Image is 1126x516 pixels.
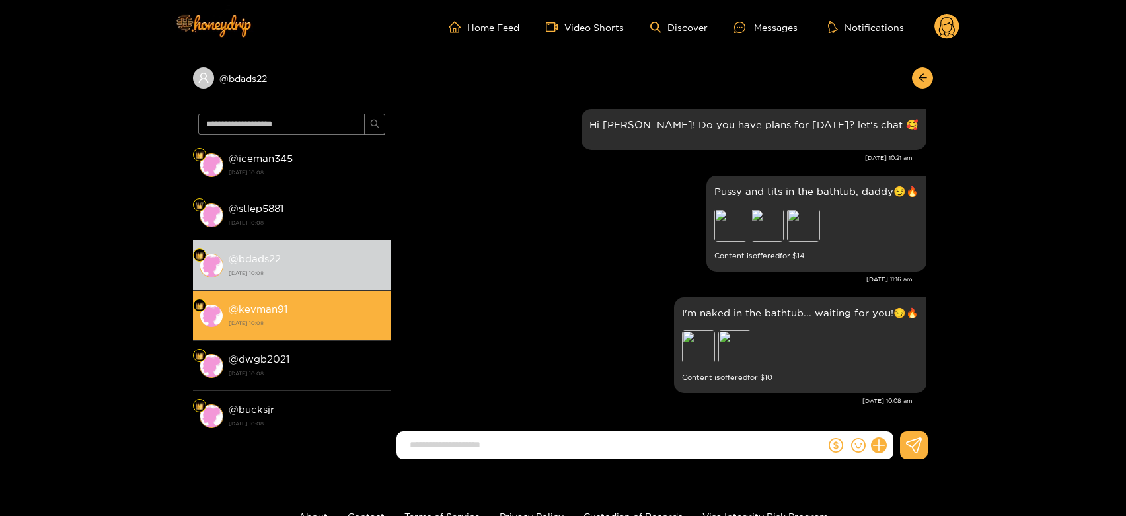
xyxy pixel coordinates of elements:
[200,203,223,227] img: conversation
[682,370,919,385] small: Content is offered for $ 10
[229,353,289,365] strong: @ dwgb2021
[398,396,913,406] div: [DATE] 10:08 am
[196,352,204,360] img: Fan Level
[582,109,926,150] div: Sep. 22, 10:21 am
[196,402,204,410] img: Fan Level
[918,73,928,84] span: arrow-left
[229,217,385,229] strong: [DATE] 10:08
[229,303,287,314] strong: @ kevman91
[370,119,380,130] span: search
[229,404,274,415] strong: @ bucksjr
[229,253,281,264] strong: @ bdads22
[674,297,926,393] div: Sep. 24, 10:08 am
[200,404,223,428] img: conversation
[714,184,919,199] p: Pussy and tits in the bathtub, daddy😏🔥
[229,153,293,164] strong: @ iceman345
[682,305,919,320] p: I'm naked in the bathtub... waiting for you!😏🔥
[196,252,204,260] img: Fan Level
[449,21,467,33] span: home
[196,151,204,159] img: Fan Level
[229,418,385,429] strong: [DATE] 10:08
[546,21,564,33] span: video-camera
[824,20,908,34] button: Notifications
[706,176,926,272] div: Sep. 23, 11:16 am
[449,21,519,33] a: Home Feed
[734,20,798,35] div: Messages
[826,435,846,455] button: dollar
[714,248,919,264] small: Content is offered for $ 14
[398,153,913,163] div: [DATE] 10:21 am
[398,275,913,284] div: [DATE] 11:16 am
[200,254,223,277] img: conversation
[364,114,385,135] button: search
[229,166,385,178] strong: [DATE] 10:08
[193,67,391,89] div: @bdads22
[229,267,385,279] strong: [DATE] 10:08
[650,22,708,33] a: Discover
[912,67,933,89] button: arrow-left
[589,117,919,132] p: Hi [PERSON_NAME]! Do you have plans for [DATE]? let's chat 🥰
[229,203,283,214] strong: @ stlep5881
[546,21,624,33] a: Video Shorts
[851,438,866,453] span: smile
[200,153,223,177] img: conversation
[200,304,223,328] img: conversation
[200,354,223,378] img: conversation
[229,317,385,329] strong: [DATE] 10:08
[196,302,204,310] img: Fan Level
[829,438,843,453] span: dollar
[229,367,385,379] strong: [DATE] 10:08
[196,202,204,209] img: Fan Level
[198,72,209,84] span: user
